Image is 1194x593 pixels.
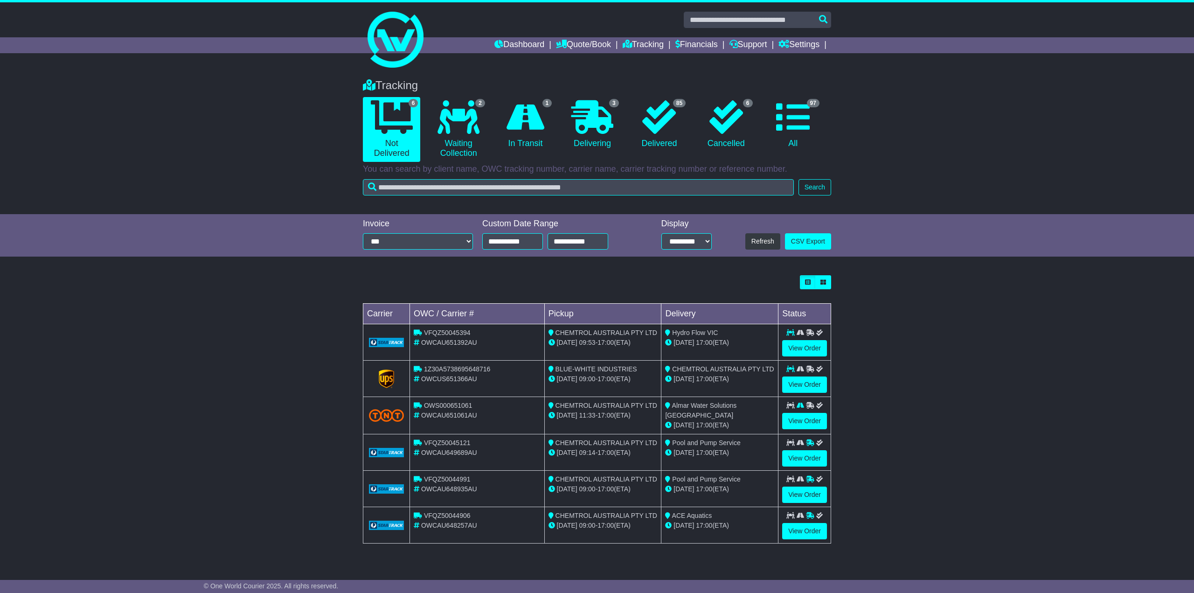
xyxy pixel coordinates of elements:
div: (ETA) [665,374,774,384]
span: [DATE] [673,449,694,456]
span: OWCAU648935AU [421,485,477,493]
div: (ETA) [665,521,774,530]
div: (ETA) [665,338,774,348]
td: Carrier [363,304,410,324]
div: - (ETA) [548,484,658,494]
img: TNT_Domestic.png [369,409,404,422]
img: GetCarrierServiceLogo [369,521,404,530]
span: 09:00 [579,485,596,493]
span: CHEMTROL AUSTRALIA PTY LTD [672,365,774,373]
span: [DATE] [673,522,694,529]
div: - (ETA) [548,338,658,348]
a: 6 Cancelled [697,97,755,152]
span: 97 [807,99,819,107]
a: 97 All [764,97,822,152]
span: OWCAU651061AU [421,412,477,419]
div: - (ETA) [548,521,658,530]
span: CHEMTROL AUSTRALIA PTY LTD [555,402,657,409]
span: VFQZ50045394 [424,329,471,336]
div: Invoice [363,219,473,229]
a: View Order [782,377,827,393]
span: OWCAU651392AU [421,339,477,346]
img: GetCarrierServiceLogo [369,484,404,494]
a: 85 Delivered [631,97,688,152]
span: 17:00 [696,522,712,529]
a: View Order [782,523,827,539]
span: 09:53 [579,339,596,346]
span: 17:00 [696,485,712,493]
span: [DATE] [673,421,694,429]
span: [DATE] [673,485,694,493]
span: CHEMTROL AUSTRALIA PTY LTD [555,475,657,483]
span: 17:00 [597,412,614,419]
span: OWS000651061 [424,402,472,409]
span: 6 [743,99,753,107]
span: 09:00 [579,522,596,529]
span: Pool and Pump Service [672,439,740,446]
span: [DATE] [673,339,694,346]
div: Custom Date Range [482,219,632,229]
span: 2 [475,99,485,107]
span: 17:00 [696,375,712,383]
span: © One World Courier 2025. All rights reserved. [204,582,339,590]
a: 3 Delivering [563,97,621,152]
div: Tracking [358,79,836,92]
button: Refresh [745,233,780,250]
span: [DATE] [673,375,694,383]
span: VFQZ50044991 [424,475,471,483]
span: 17:00 [696,421,712,429]
span: 17:00 [696,339,712,346]
span: 1Z30A5738695648716 [424,365,490,373]
div: (ETA) [665,448,774,458]
span: 17:00 [597,375,614,383]
td: Pickup [544,304,661,324]
span: Almar Water Solutions [GEOGRAPHIC_DATA] [665,402,736,419]
span: CHEMTROL AUSTRALIA PTY LTD [555,439,657,446]
a: Financials [675,37,718,53]
span: 85 [673,99,686,107]
span: [DATE] [557,522,577,529]
div: (ETA) [665,484,774,494]
a: View Order [782,487,827,503]
span: 17:00 [597,485,614,493]
span: VFQZ50044906 [424,512,471,519]
a: View Order [782,340,827,356]
span: ACE Aquatics [672,512,712,519]
div: - (ETA) [548,374,658,384]
span: Pool and Pump Service [672,475,740,483]
a: Tracking [623,37,664,53]
span: CHEMTROL AUSTRALIA PTY LTD [555,329,657,336]
span: 17:00 [597,449,614,456]
td: Delivery [661,304,778,324]
td: Status [778,304,831,324]
a: View Order [782,450,827,467]
span: [DATE] [557,485,577,493]
img: GetCarrierServiceLogo [379,370,395,388]
div: - (ETA) [548,411,658,420]
a: Support [729,37,767,53]
a: View Order [782,413,827,429]
div: - (ETA) [548,448,658,458]
img: GetCarrierServiceLogo [369,448,404,457]
a: 1 In Transit [497,97,554,152]
span: OWCAU648257AU [421,522,477,529]
span: 17:00 [597,522,614,529]
div: Display [661,219,712,229]
span: Hydro Flow VIC [672,329,718,336]
td: OWC / Carrier # [410,304,545,324]
a: Quote/Book [556,37,611,53]
span: 11:33 [579,412,596,419]
a: Dashboard [494,37,544,53]
span: [DATE] [557,412,577,419]
a: CSV Export [785,233,831,250]
img: GetCarrierServiceLogo [369,338,404,347]
p: You can search by client name, OWC tracking number, carrier name, carrier tracking number or refe... [363,164,831,174]
div: (ETA) [665,420,774,430]
button: Search [798,179,831,195]
a: Settings [778,37,819,53]
span: 09:00 [579,375,596,383]
span: OWCAU649689AU [421,449,477,456]
a: 6 Not Delivered [363,97,420,162]
span: 1 [542,99,552,107]
span: OWCUS651366AU [421,375,477,383]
